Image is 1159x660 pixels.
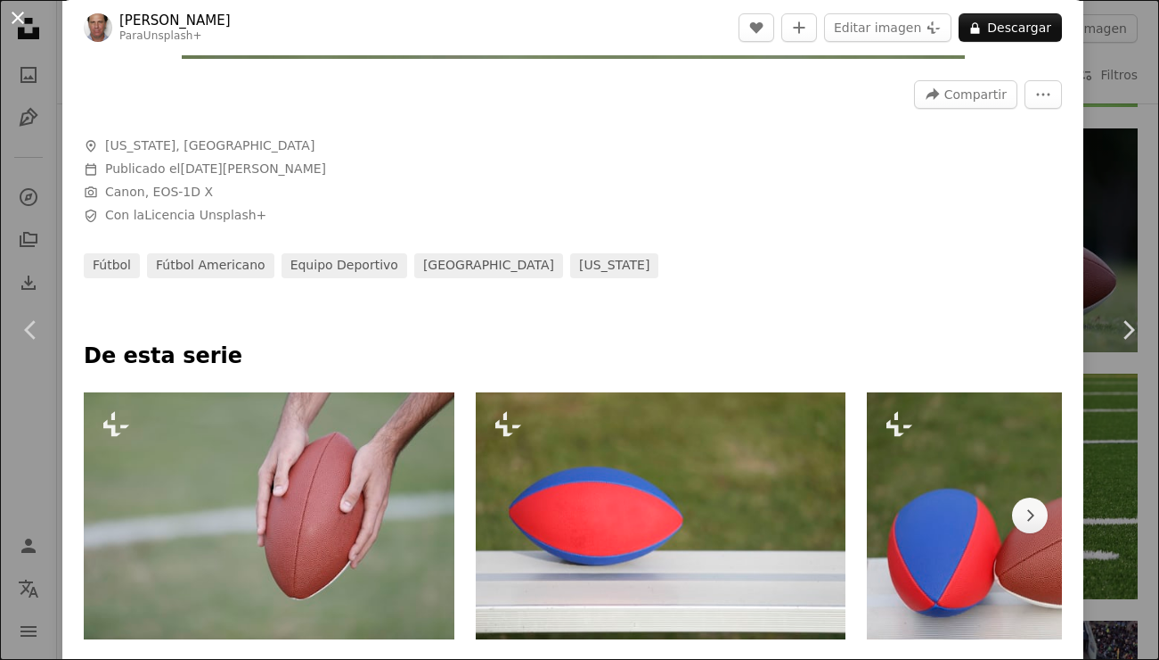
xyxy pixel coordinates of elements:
[84,392,454,639] img: Un primer plano de una persona sosteniendo una pelota de fútbol
[781,13,817,42] button: Añade a la colección
[1012,498,1048,533] button: desplazar lista a la derecha
[105,184,213,202] button: Canon, EOS-1D X
[1097,244,1159,416] a: Siguiente
[414,253,563,278] a: [GEOGRAPHIC_DATA]
[739,13,774,42] button: Me gusta
[282,253,407,278] a: equipo deportivo
[824,13,951,42] button: Editar imagen
[119,29,231,44] div: Para
[105,161,326,176] span: Publicado el
[914,80,1017,109] button: Compartir esta imagen
[84,253,140,278] a: fútbol
[1024,80,1062,109] button: Más acciones
[147,253,274,278] a: fútbol americano
[570,253,658,278] a: [US_STATE]
[180,161,326,176] time: 7 de marzo de 2024, 3:36:18 GMT-6
[959,13,1062,42] button: Descargar
[476,392,846,639] img: una pelota roja y azul sentada encima de un banco blanco
[119,12,231,29] a: [PERSON_NAME]
[144,208,266,222] a: Licencia Unsplash+
[105,137,314,155] span: [US_STATE], [GEOGRAPHIC_DATA]
[105,207,266,225] span: Con la
[84,507,454,524] a: Un primer plano de una persona sosteniendo una pelota de fútbol
[143,29,202,42] a: Unsplash+
[84,13,112,42] img: Ve al perfil de Marc Serota
[476,507,846,524] a: una pelota roja y azul sentada encima de un banco blanco
[944,81,1007,108] span: Compartir
[84,342,1062,371] p: De esta serie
